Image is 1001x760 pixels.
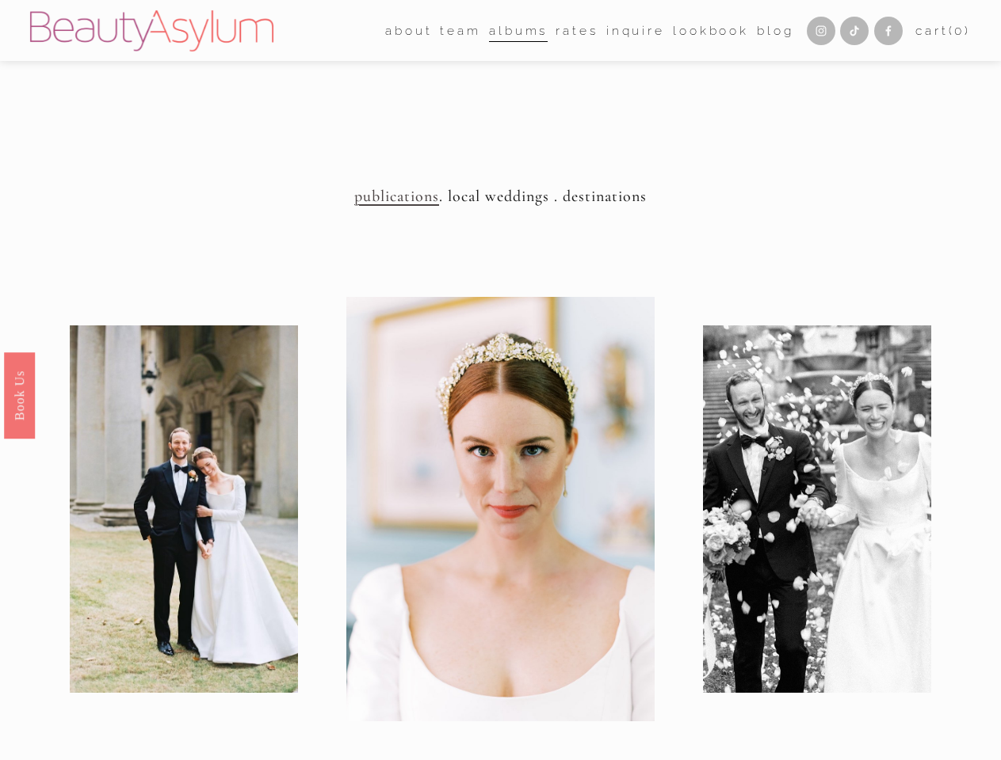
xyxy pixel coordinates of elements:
a: Facebook [874,17,903,45]
a: Rates [556,18,598,43]
a: Inquire [606,18,665,43]
a: Lookbook [673,18,749,43]
a: publications [354,186,439,206]
a: folder dropdown [385,18,432,43]
a: Cart(0) [915,20,971,42]
a: Instagram [807,17,835,45]
a: Book Us [4,352,35,439]
a: Blog [757,18,793,43]
a: folder dropdown [440,18,480,43]
span: about [385,20,432,42]
span: 0 [954,23,965,38]
img: Beauty Asylum | Bridal Hair &amp; Makeup Charlotte &amp; Atlanta [30,10,273,51]
span: ( ) [949,23,972,38]
h4: . local weddings . destinations [30,187,971,206]
a: albums [489,18,548,43]
span: team [440,20,480,42]
a: TikTok [840,17,869,45]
